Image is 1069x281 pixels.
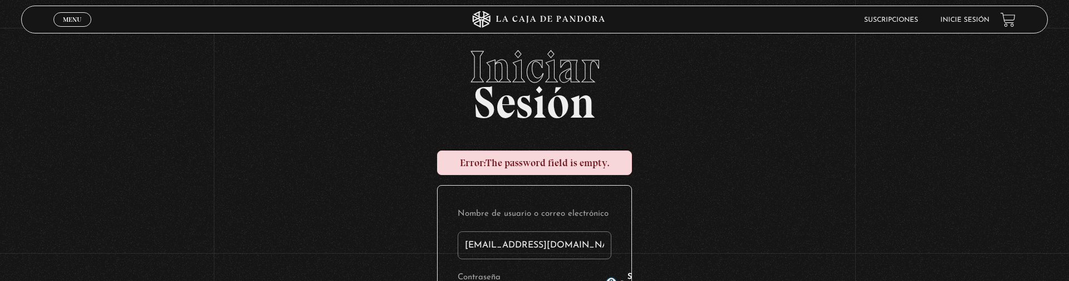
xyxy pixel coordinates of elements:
span: Cerrar [60,26,86,33]
span: Iniciar [21,45,1047,89]
a: Inicie sesión [940,17,989,23]
label: Nombre de usuario o correo electrónico [458,206,611,223]
strong: Error: [460,157,486,169]
h2: Sesión [21,45,1047,116]
a: Suscripciones [864,17,918,23]
a: View your shopping cart [1001,12,1016,27]
span: Menu [63,16,81,23]
div: The password field is empty. [437,151,632,175]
